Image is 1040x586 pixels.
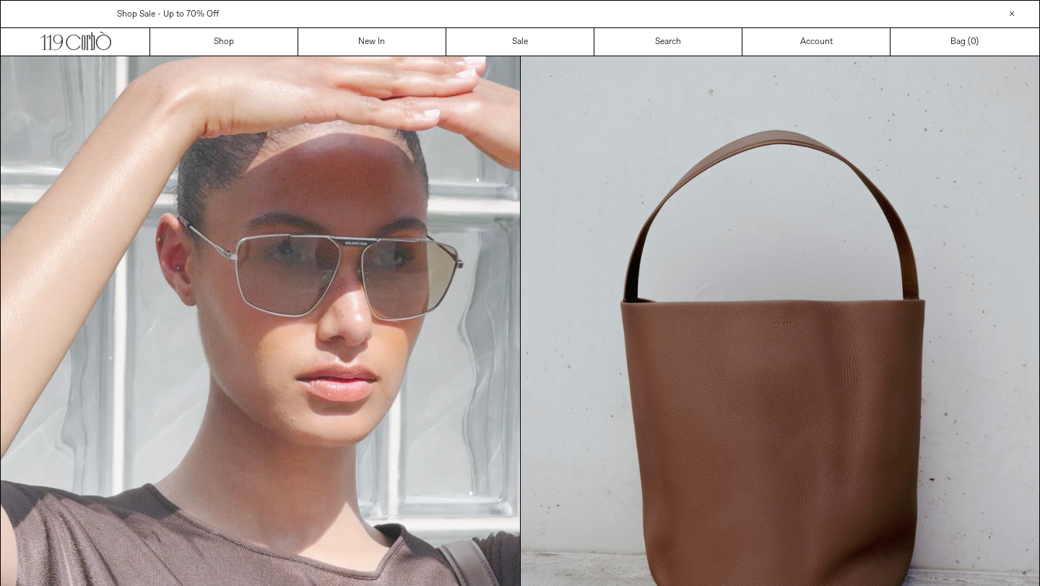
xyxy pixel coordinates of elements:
a: Search [594,28,742,56]
a: Account [742,28,890,56]
span: 0 [971,36,976,48]
span: ) [971,35,979,48]
a: New In [298,28,446,56]
a: Sale [446,28,594,56]
a: Shop Sale - Up to 70% Off [117,9,219,20]
a: Shop [150,28,298,56]
a: Bag () [890,28,1039,56]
